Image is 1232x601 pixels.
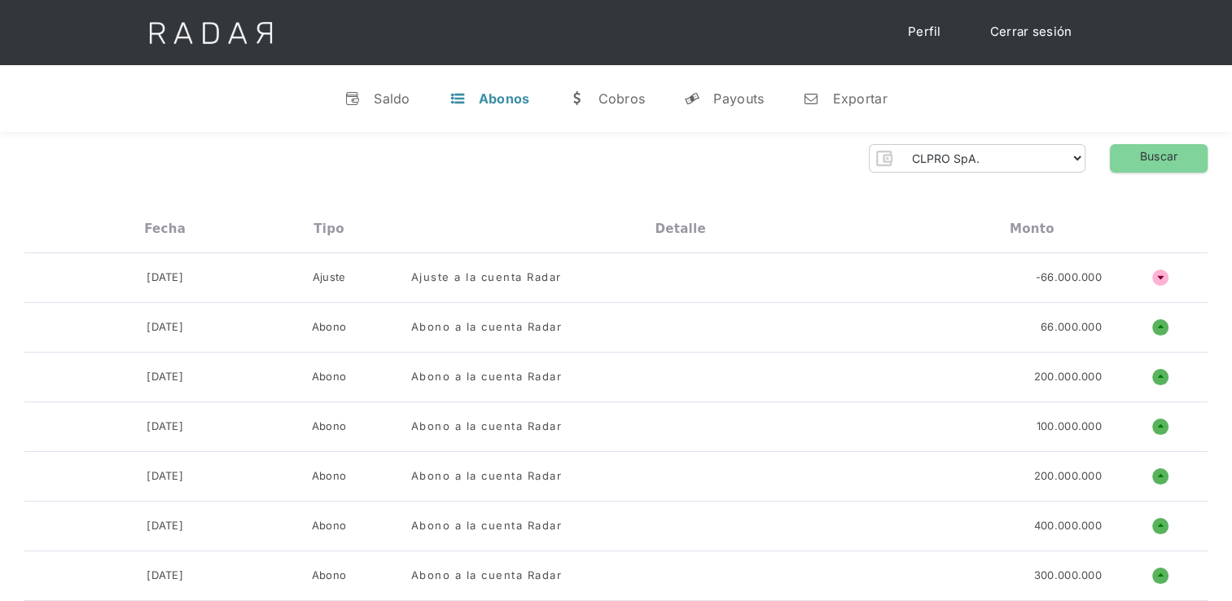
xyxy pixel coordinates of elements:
[869,144,1085,173] form: Form
[144,222,186,236] div: Fecha
[1152,369,1168,385] h1: o
[411,319,563,336] div: Abono a la cuenta Radar
[411,369,563,385] div: Abono a la cuenta Radar
[832,90,887,107] div: Exportar
[374,90,410,107] div: Saldo
[1034,568,1102,584] div: 300.000.000
[312,468,347,485] div: Abono
[1110,144,1208,173] a: Buscar
[312,369,347,385] div: Abono
[147,468,183,485] div: [DATE]
[344,90,361,107] div: v
[598,90,645,107] div: Cobros
[1152,468,1168,485] h1: o
[313,270,346,286] div: Ajuste
[1037,419,1102,435] div: 100.000.000
[479,90,530,107] div: Abonos
[892,16,958,48] a: Perfil
[147,369,183,385] div: [DATE]
[411,518,563,534] div: Abono a la cuenta Radar
[449,90,466,107] div: t
[312,568,347,584] div: Abono
[411,468,563,485] div: Abono a la cuenta Radar
[1036,270,1102,286] div: -66.000.000
[803,90,819,107] div: n
[147,419,183,435] div: [DATE]
[1152,568,1168,584] h1: o
[1010,222,1054,236] div: Monto
[655,222,705,236] div: Detalle
[1152,319,1168,336] h1: o
[147,319,183,336] div: [DATE]
[1152,419,1168,435] h1: o
[684,90,700,107] div: y
[147,518,183,534] div: [DATE]
[1034,468,1102,485] div: 200.000.000
[411,568,563,584] div: Abono a la cuenta Radar
[1034,369,1102,385] div: 200.000.000
[147,568,183,584] div: [DATE]
[1041,319,1102,336] div: 66.000.000
[1034,518,1102,534] div: 400.000.000
[147,270,183,286] div: [DATE]
[313,222,344,236] div: Tipo
[411,270,562,286] div: Ajuste a la cuenta Radar
[411,419,563,435] div: Abono a la cuenta Radar
[568,90,585,107] div: w
[312,518,347,534] div: Abono
[312,319,347,336] div: Abono
[713,90,764,107] div: Payouts
[974,16,1089,48] a: Cerrar sesión
[1152,518,1168,534] h1: o
[1152,270,1168,286] h4: ñ
[312,419,347,435] div: Abono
